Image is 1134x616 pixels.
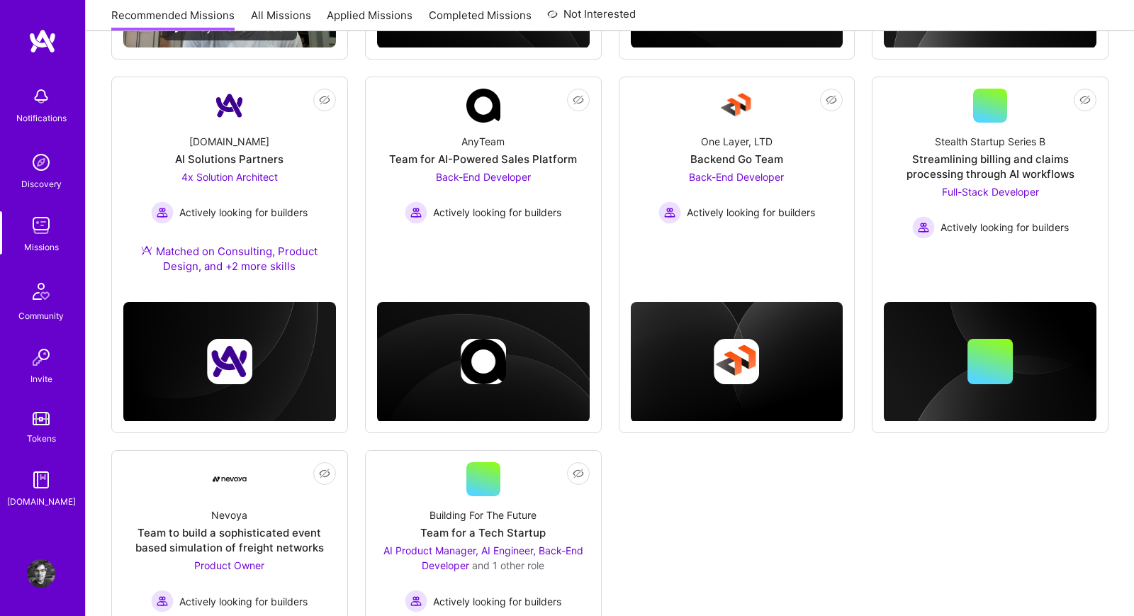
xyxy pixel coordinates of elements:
img: Invite [27,343,55,371]
div: Nevoya [211,508,247,522]
img: Actively looking for builders [405,590,427,612]
span: Actively looking for builders [433,205,561,220]
img: cover [631,302,843,422]
a: Completed Missions [429,8,532,31]
img: Company Logo [213,476,247,482]
div: Team for a Tech Startup [420,525,546,540]
span: Actively looking for builders [433,594,561,609]
a: Applied Missions [327,8,412,31]
img: logo [28,28,57,54]
div: AI Solutions Partners [175,152,283,167]
img: bell [27,82,55,111]
div: Streamlining billing and claims processing through AI workflows [884,152,1096,181]
img: guide book [27,466,55,494]
div: Backend Go Team [690,152,783,167]
div: Matched on Consulting, Product Design, and +2 more skills [123,244,336,274]
img: Actively looking for builders [151,590,174,612]
span: Full-Stack Developer [942,186,1039,198]
img: Company Logo [719,89,753,123]
i: icon EyeClosed [826,94,837,106]
div: [DOMAIN_NAME] [189,134,269,149]
a: Recommended Missions [111,8,235,31]
a: Company LogoAnyTeamTeam for AI-Powered Sales PlatformBack-End Developer Actively looking for buil... [377,89,590,250]
div: Tokens [27,431,56,446]
span: Actively looking for builders [941,220,1069,235]
div: Building For The Future [430,508,537,522]
i: icon EyeClosed [1079,94,1091,106]
div: One Layer, LTD [701,134,773,149]
div: Stealth Startup Series B [935,134,1045,149]
img: Actively looking for builders [405,201,427,224]
img: cover [377,302,590,422]
img: cover [123,302,336,422]
i: icon EyeClosed [319,468,330,479]
span: Product Owner [194,559,264,571]
div: Team for AI-Powered Sales Platform [389,152,577,167]
img: Actively looking for builders [658,201,681,224]
span: AI Product Manager, AI Engineer, Back-End Developer [383,544,583,571]
span: and 1 other role [472,559,544,571]
span: 4x Solution Architect [181,171,278,183]
div: Notifications [16,111,67,125]
img: Actively looking for builders [912,216,935,239]
span: Actively looking for builders [687,205,815,220]
span: Actively looking for builders [179,205,308,220]
img: User Avatar [27,559,55,588]
div: Invite [30,371,52,386]
div: Missions [24,240,59,254]
span: Back-End Developer [689,171,784,183]
i: icon EyeClosed [573,468,584,479]
img: Actively looking for builders [151,201,174,224]
img: tokens [33,412,50,425]
div: Discovery [21,177,62,191]
img: Company Logo [213,89,247,123]
img: teamwork [27,211,55,240]
img: Company logo [207,339,252,384]
img: discovery [27,148,55,177]
a: Stealth Startup Series BStreamlining billing and claims processing through AI workflowsFull-Stack... [884,89,1096,250]
img: cover [884,302,1096,422]
span: Actively looking for builders [179,594,308,609]
img: Ateam Purple Icon [141,245,152,256]
div: AnyTeam [461,134,505,149]
a: All Missions [251,8,311,31]
img: Company Logo [466,89,500,123]
span: Back-End Developer [436,171,531,183]
div: Team to build a sophisticated event based simulation of freight networks [123,525,336,555]
a: Not Interested [547,6,636,31]
img: Company logo [714,339,759,384]
i: icon EyeClosed [573,94,584,106]
a: Company Logo[DOMAIN_NAME]AI Solutions Partners4x Solution Architect Actively looking for builders... [123,89,336,291]
img: Community [24,274,58,308]
a: User Avatar [23,559,59,588]
i: icon EyeClosed [319,94,330,106]
div: [DOMAIN_NAME] [7,494,76,509]
img: Company logo [461,339,506,384]
div: Community [18,308,64,323]
a: Company LogoOne Layer, LTDBackend Go TeamBack-End Developer Actively looking for buildersActively... [631,89,843,250]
